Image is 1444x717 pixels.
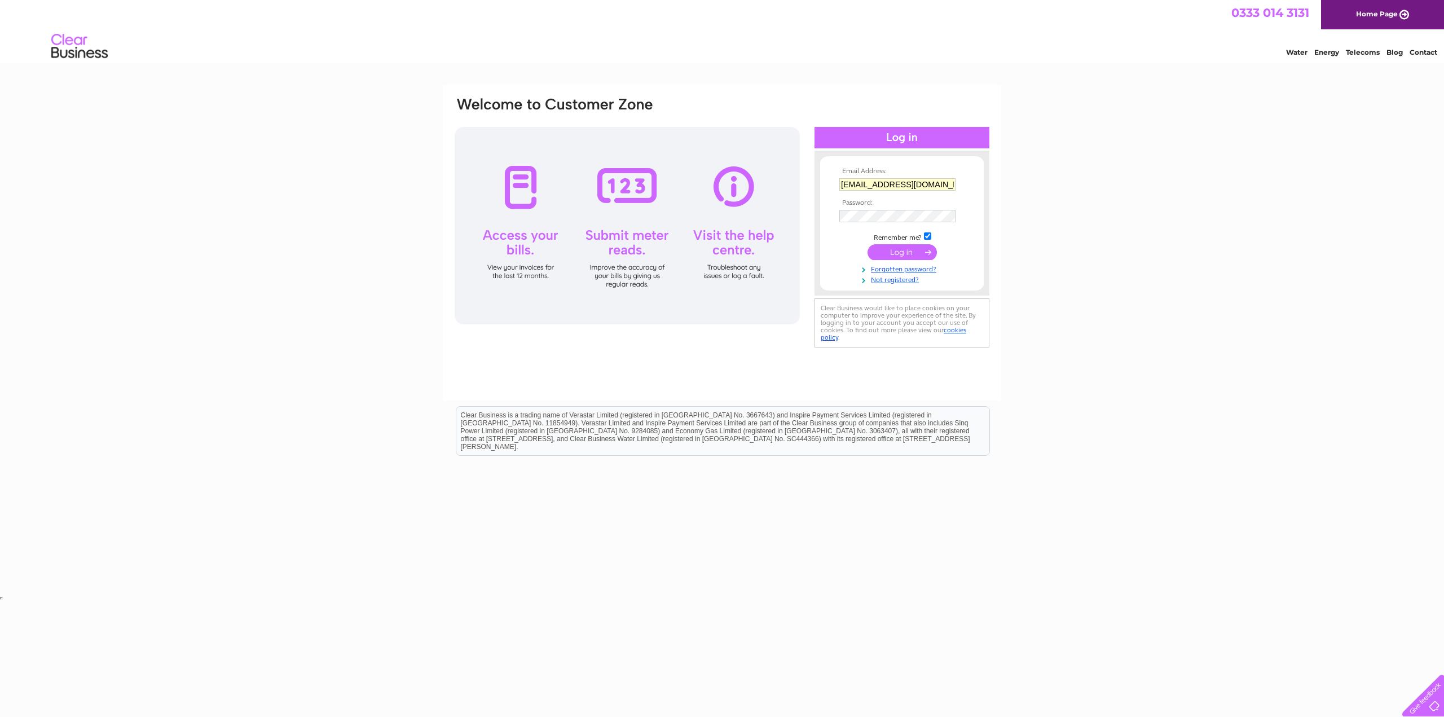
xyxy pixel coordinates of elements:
th: Email Address: [837,168,967,175]
div: Clear Business would like to place cookies on your computer to improve your experience of the sit... [815,298,989,347]
a: Energy [1314,48,1339,56]
a: cookies policy [821,326,966,341]
a: Forgotten password? [839,263,967,274]
a: Contact [1410,48,1437,56]
div: Clear Business is a trading name of Verastar Limited (registered in [GEOGRAPHIC_DATA] No. 3667643... [456,6,989,55]
a: 0333 014 3131 [1231,6,1309,20]
a: Telecoms [1346,48,1380,56]
input: Submit [868,244,937,260]
a: Blog [1386,48,1403,56]
a: Not registered? [839,274,967,284]
a: Water [1286,48,1307,56]
th: Password: [837,199,967,207]
img: logo.png [51,29,108,64]
td: Remember me? [837,231,967,242]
